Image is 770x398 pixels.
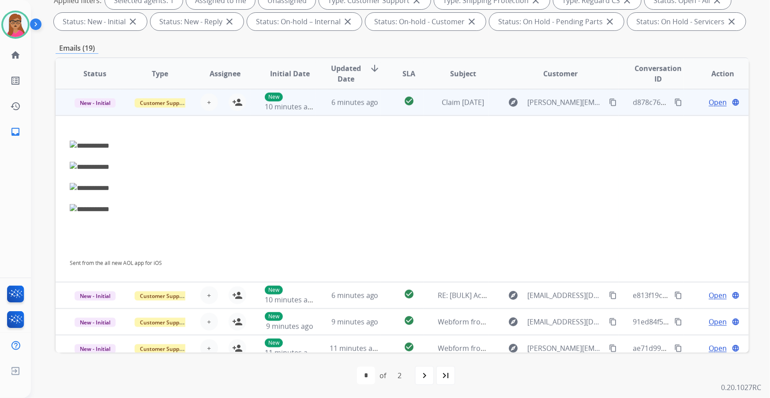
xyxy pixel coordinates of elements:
mat-icon: check_circle [404,315,414,326]
mat-icon: explore [508,316,519,327]
span: Open [709,97,727,108]
span: Open [709,316,727,327]
span: 91ed84f5-85e6-41b4-90e6-28cc7e0f0830 [633,317,765,327]
span: e813f19c-016f-4e09-9a5a-1acea543fe90 [633,290,762,300]
mat-icon: close [224,16,235,27]
mat-icon: person_add [232,97,243,108]
p: New [265,286,283,294]
span: New - Initial [75,98,116,108]
span: [EMAIL_ADDRESS][DOMAIN_NAME] [528,290,605,301]
mat-icon: language [732,344,740,352]
button: + [200,286,218,304]
span: + [207,316,211,327]
mat-icon: person_add [232,290,243,301]
mat-icon: check_circle [404,96,414,106]
span: Open [709,343,727,353]
span: Customer Support [135,98,192,108]
span: Updated Date [330,63,362,84]
span: Type [152,68,168,79]
span: 9 minutes ago [331,317,379,327]
mat-icon: person_add [232,316,243,327]
div: Status: On Hold - Servicers [627,13,746,30]
div: 2 [391,367,409,384]
span: ae71d993-df89-4646-84fa-020becda9ed5 [633,343,767,353]
img: avatar [3,12,28,37]
span: SLA [402,68,415,79]
mat-icon: content_copy [609,98,617,106]
span: Status [83,68,106,79]
span: RE: [BULK] Action required: Extend claim approved for replacement [438,290,661,300]
mat-icon: check_circle [404,289,414,299]
mat-icon: explore [508,97,519,108]
mat-icon: person_add [232,343,243,353]
mat-icon: language [732,318,740,326]
div: Status: New - Reply [150,13,244,30]
span: 9 minutes ago [266,321,313,331]
span: 10 minutes ago [265,295,316,305]
button: + [200,93,218,111]
mat-icon: history [10,101,21,112]
span: 11 minutes ago [330,343,381,353]
mat-icon: close [605,16,615,27]
mat-icon: list_alt [10,75,21,86]
span: New - Initial [75,291,116,301]
span: Customer Support [135,291,192,301]
span: Assignee [210,68,240,79]
span: Customer Support [135,344,192,353]
span: Webform from [EMAIL_ADDRESS][DOMAIN_NAME] on [DATE] [438,317,638,327]
mat-icon: content_copy [609,291,617,299]
mat-icon: close [726,16,737,27]
mat-icon: home [10,50,21,60]
span: + [207,290,211,301]
span: [PERSON_NAME][EMAIL_ADDRESS][PERSON_NAME][DOMAIN_NAME] [528,343,605,353]
span: Open [709,290,727,301]
span: d878c762-f506-4d32-896a-218b4396e16e [633,97,768,107]
button: + [200,339,218,357]
mat-icon: content_copy [674,291,682,299]
span: 6 minutes ago [331,97,379,107]
span: + [207,97,211,108]
mat-icon: content_copy [609,344,617,352]
th: Action [684,58,749,89]
span: Webform from [PERSON_NAME][EMAIL_ADDRESS][PERSON_NAME][DOMAIN_NAME] on [DATE] [438,343,747,353]
mat-icon: content_copy [674,318,682,326]
mat-icon: close [342,16,353,27]
span: 10 minutes ago [265,102,316,112]
mat-icon: explore [508,343,519,353]
mat-icon: navigate_next [419,370,430,381]
span: New - Initial [75,318,116,327]
span: Conversation ID [633,63,683,84]
a: Sent from the all new AOL app for iOS [70,259,162,267]
span: [EMAIL_ADDRESS][DOMAIN_NAME] [528,316,605,327]
span: 6 minutes ago [331,290,379,300]
p: New [265,338,283,347]
p: New [265,93,283,101]
mat-icon: content_copy [609,318,617,326]
div: Status: New - Initial [54,13,147,30]
mat-icon: close [466,16,477,27]
span: Customer Support [135,318,192,327]
span: New - Initial [75,344,116,353]
span: Customer [544,68,578,79]
mat-icon: language [732,291,740,299]
div: of [379,370,386,381]
span: Subject [450,68,476,79]
mat-icon: check_circle [404,342,414,352]
mat-icon: last_page [440,370,451,381]
div: Status: On Hold - Pending Parts [489,13,624,30]
span: + [207,343,211,353]
p: New [265,312,283,321]
mat-icon: inbox [10,126,21,137]
div: Status: On-hold – Internal [247,13,362,30]
span: [PERSON_NAME][EMAIL_ADDRESS][DOMAIN_NAME] [528,97,605,108]
span: 11 minutes ago [265,348,316,357]
span: Initial Date [270,68,310,79]
button: + [200,313,218,331]
mat-icon: content_copy [674,344,682,352]
mat-icon: explore [508,290,519,301]
span: Claim [DATE] [442,97,485,107]
p: Emails (19) [56,43,98,54]
div: Status: On-hold - Customer [365,13,486,30]
p: 0.20.1027RC [721,382,761,393]
mat-icon: close [128,16,138,27]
